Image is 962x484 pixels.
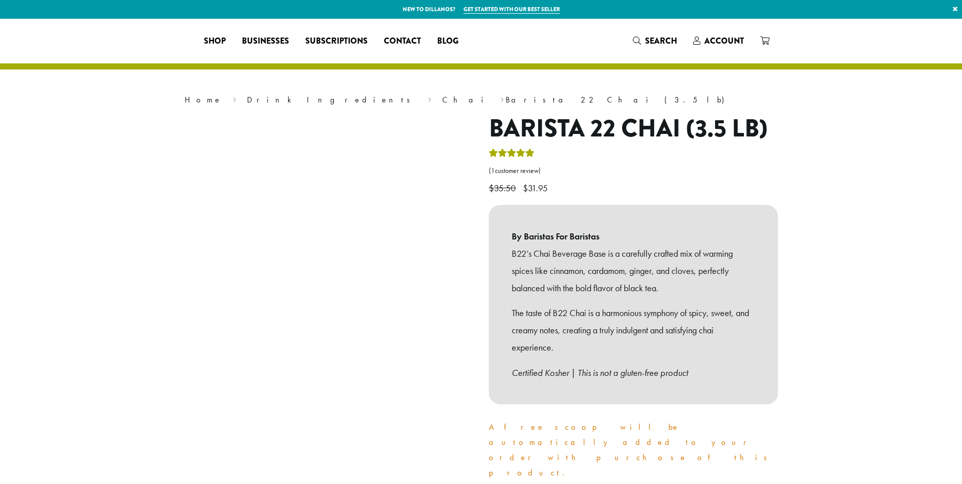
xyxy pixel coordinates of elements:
span: 1 [491,166,495,175]
span: Subscriptions [305,35,368,48]
span: Contact [384,35,421,48]
a: Search [625,32,685,49]
em: Certified Kosher | This is not a gluten-free product [512,367,688,378]
b: By Baristas For Baristas [512,228,755,245]
bdi: 35.50 [489,182,518,194]
div: Rated 5.00 out of 5 [489,147,535,162]
span: › [233,90,236,106]
a: Get started with our best seller [464,5,560,14]
p: B22’s Chai Beverage Base is a carefully crafted mix of warming spices like cinnamon, cardamom, gi... [512,245,755,296]
span: $ [489,182,494,194]
a: Home [185,94,222,105]
a: A free scoop will be automatically added to your order with purchase of this product. [489,422,774,478]
a: Chai [442,94,490,105]
span: › [428,90,432,106]
a: (1customer review) [489,166,778,176]
span: Blog [437,35,458,48]
span: › [501,90,504,106]
p: The taste of B22 Chai is a harmonious symphony of spicy, sweet, and creamy notes, creating a trul... [512,304,755,356]
a: Drink Ingredients [247,94,417,105]
bdi: 31.95 [523,182,550,194]
span: Shop [204,35,226,48]
a: Shop [196,33,234,49]
span: Businesses [242,35,289,48]
span: Search [645,35,677,47]
span: Account [704,35,744,47]
span: $ [523,182,528,194]
nav: Breadcrumb [185,94,778,106]
h1: Barista 22 Chai (3.5 lb) [489,114,778,144]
